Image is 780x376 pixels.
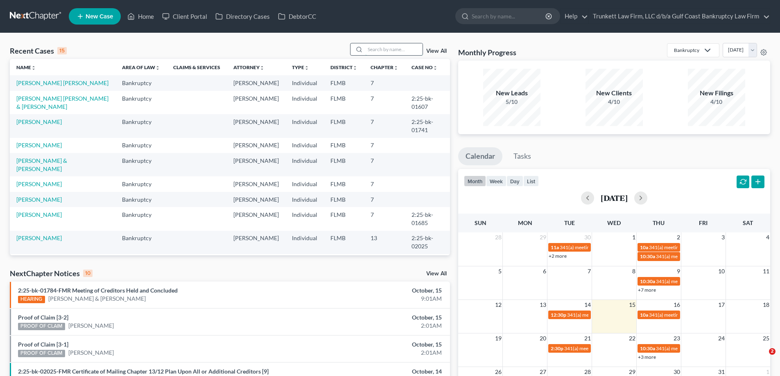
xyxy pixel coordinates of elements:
a: Case Nounfold_more [411,64,438,70]
td: Bankruptcy [115,91,167,114]
i: unfold_more [155,65,160,70]
td: 7 [364,75,405,90]
span: Sun [475,219,486,226]
td: FLMB [324,192,364,207]
td: [PERSON_NAME] [227,231,285,254]
a: [PERSON_NAME] [16,211,62,218]
td: Individual [285,176,324,191]
td: Bankruptcy [115,114,167,137]
td: FLMB [324,138,364,153]
span: 1 [631,232,636,242]
span: 29 [539,232,547,242]
span: Tue [564,219,575,226]
td: Bankruptcy [115,231,167,254]
div: October, 14 [306,367,442,376]
span: 21 [583,333,592,343]
span: 14 [583,300,592,310]
td: Bankruptcy [115,138,167,153]
td: [PERSON_NAME] [227,75,285,90]
td: Bankruptcy [115,153,167,176]
span: 341(a) meeting for [PERSON_NAME] [564,345,643,351]
div: October, 15 [306,340,442,349]
td: FLMB [324,114,364,137]
td: Individual [285,114,324,137]
span: 10a [640,244,648,250]
i: unfold_more [433,65,438,70]
h3: Monthly Progress [458,47,516,57]
a: Trunkett Law Firm, LLC d/b/a Gulf Coast Bankruptcy Law Firm [589,9,770,24]
span: Sat [743,219,753,226]
td: 13 [364,254,405,277]
td: Individual [285,75,324,90]
span: 9 [676,266,681,276]
span: 341(a) meeting for [PERSON_NAME] [656,345,735,351]
span: 30 [583,232,592,242]
div: 5/10 [483,98,540,106]
td: [PERSON_NAME] [227,254,285,277]
span: 23 [673,333,681,343]
span: 10a [640,312,648,318]
span: 341(a) meeting for [PERSON_NAME] [567,312,646,318]
a: [PERSON_NAME] [16,234,62,241]
span: 10:30a [640,253,655,259]
td: [PERSON_NAME] [227,176,285,191]
div: Recent Cases [10,46,67,56]
span: 22 [628,333,636,343]
h2: [DATE] [601,194,628,202]
div: New Filings [688,88,745,98]
td: 13 [364,231,405,254]
span: 12 [494,300,502,310]
span: Thu [653,219,665,226]
td: Individual [285,138,324,153]
div: October, 15 [306,286,442,295]
span: Mon [518,219,532,226]
td: Individual [285,231,324,254]
td: 7 [364,153,405,176]
span: 19 [494,333,502,343]
a: +2 more [549,253,567,259]
div: 10 [83,270,93,277]
div: HEARING [18,296,45,303]
td: 2:25-bk-01685 [405,207,450,230]
td: FLMB [324,254,364,277]
a: Nameunfold_more [16,64,36,70]
span: 8 [631,266,636,276]
div: 4/10 [688,98,745,106]
button: month [464,176,486,187]
a: +3 more [638,354,656,360]
div: Bankruptcy [674,47,699,54]
span: 2 [769,348,775,355]
span: 4 [765,232,770,242]
td: 7 [364,192,405,207]
td: Individual [285,153,324,176]
a: Tasks [506,147,538,165]
div: 9:01AM [306,295,442,303]
th: Claims & Services [167,59,227,75]
a: 2:25-bk-01784-FMR Meeting of Creditors Held and Concluded [18,287,178,294]
td: 2:25-bk-01741 [405,114,450,137]
button: day [506,176,523,187]
a: +7 more [638,287,656,293]
span: 15 [628,300,636,310]
td: Individual [285,192,324,207]
button: week [486,176,506,187]
td: [PERSON_NAME] [227,207,285,230]
input: Search by name... [365,43,423,55]
a: [PERSON_NAME] [16,180,62,187]
div: NextChapter Notices [10,268,93,278]
div: PROOF OF CLAIM [18,323,65,330]
a: Home [123,9,158,24]
td: Individual [285,207,324,230]
td: FLMB [324,176,364,191]
a: DebtorCC [274,9,320,24]
a: Attorneyunfold_more [233,64,265,70]
i: unfold_more [260,65,265,70]
span: 11 [762,266,770,276]
td: [PERSON_NAME] [227,153,285,176]
div: 2:01AM [306,349,442,357]
td: Individual [285,254,324,277]
td: 7 [364,138,405,153]
i: unfold_more [31,65,36,70]
td: 7 [364,114,405,137]
span: 2:30p [551,345,563,351]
